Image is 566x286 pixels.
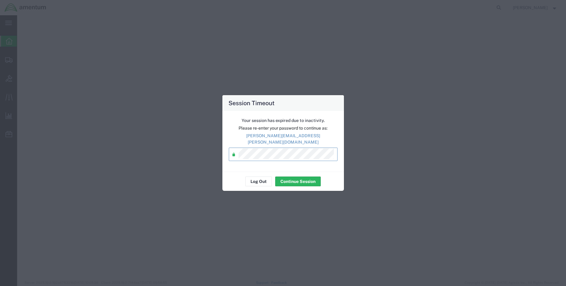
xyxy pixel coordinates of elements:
[229,117,338,124] p: Your session has expired due to inactivity.
[245,177,272,186] button: Log Out
[229,133,338,145] p: [PERSON_NAME][EMAIL_ADDRESS][PERSON_NAME][DOMAIN_NAME]
[229,125,338,131] p: Please re-enter your password to continue as:
[275,177,321,186] button: Continue Session
[228,98,275,107] h4: Session Timeout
